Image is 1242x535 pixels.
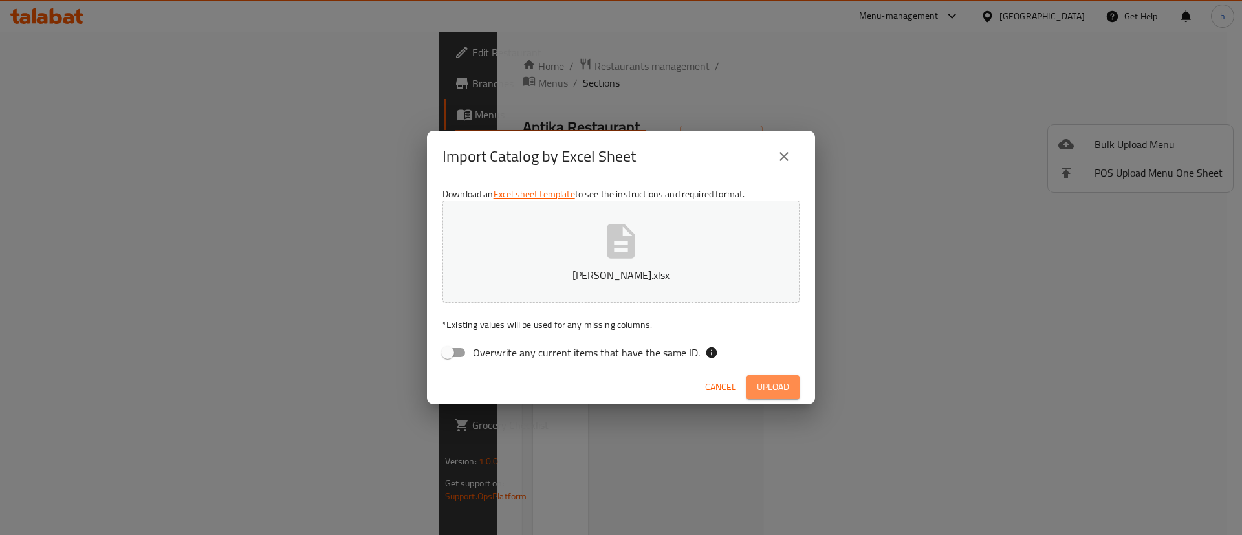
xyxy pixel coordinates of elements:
[705,379,736,395] span: Cancel
[463,267,779,283] p: [PERSON_NAME].xlsx
[705,346,718,359] svg: If the overwrite option isn't selected, then the items that match an existing ID will be ignored ...
[700,375,741,399] button: Cancel
[746,375,800,399] button: Upload
[494,186,575,202] a: Excel sheet template
[442,146,636,167] h2: Import Catalog by Excel Sheet
[442,318,800,331] p: Existing values will be used for any missing columns.
[768,141,800,172] button: close
[757,379,789,395] span: Upload
[427,182,815,370] div: Download an to see the instructions and required format.
[442,201,800,303] button: [PERSON_NAME].xlsx
[473,345,700,360] span: Overwrite any current items that have the same ID.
